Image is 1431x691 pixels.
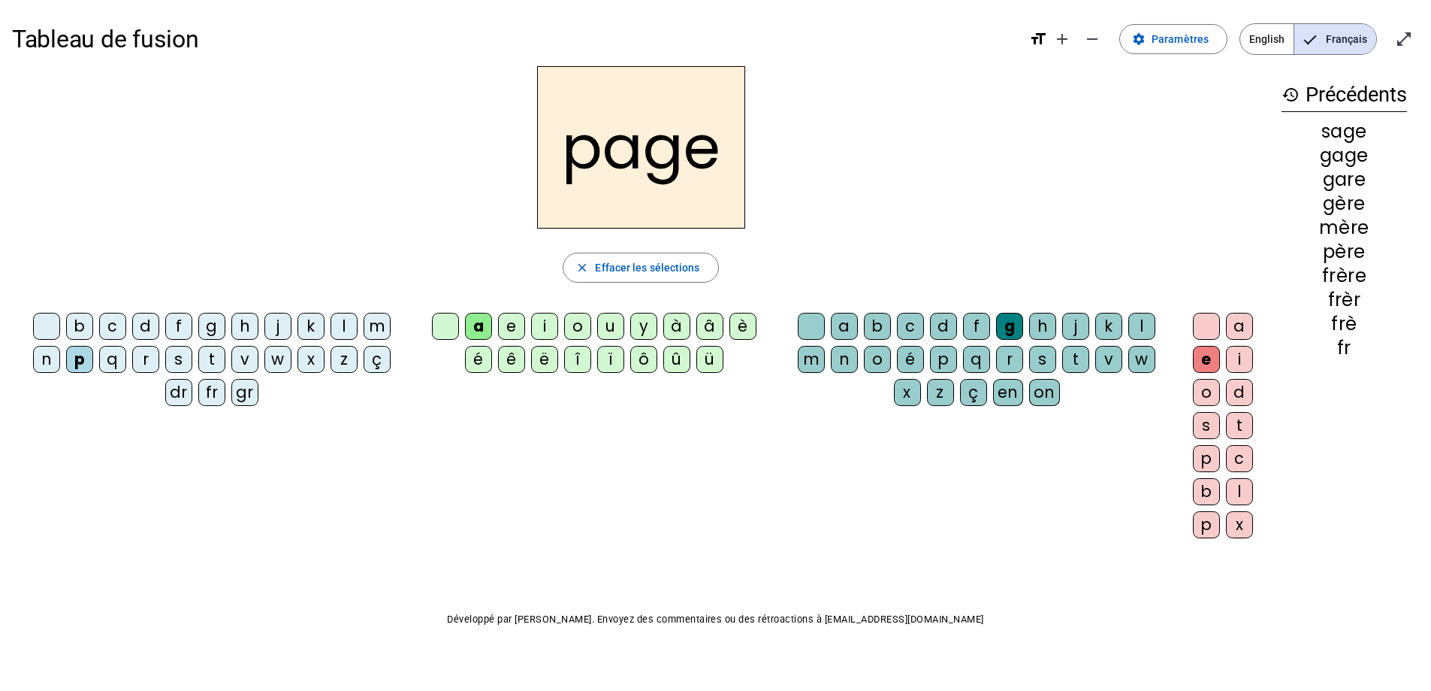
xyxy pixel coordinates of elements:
div: p [1193,511,1220,538]
div: î [564,346,591,373]
div: i [531,313,558,340]
button: Augmenter la taille de la police [1047,24,1077,54]
div: y [630,313,657,340]
div: frère [1282,267,1407,285]
div: x [894,379,921,406]
mat-button-toggle-group: Language selection [1239,23,1377,55]
div: w [264,346,291,373]
div: ô [630,346,657,373]
div: r [996,346,1023,373]
div: a [831,313,858,340]
div: x [1226,511,1253,538]
div: p [66,346,93,373]
div: x [297,346,325,373]
div: a [465,313,492,340]
div: dr [165,379,192,406]
div: on [1029,379,1060,406]
div: û [663,346,690,373]
div: t [198,346,225,373]
div: q [99,346,126,373]
div: j [264,313,291,340]
div: i [1226,346,1253,373]
h1: Tableau de fusion [12,15,1017,63]
div: b [1193,478,1220,505]
button: Paramètres [1119,24,1227,54]
div: h [231,313,258,340]
p: Développé par [PERSON_NAME]. Envoyez des commentaires ou des rétroactions à [EMAIL_ADDRESS][DOMAI... [12,611,1419,629]
div: l [331,313,358,340]
div: s [165,346,192,373]
mat-icon: settings [1132,32,1146,46]
mat-icon: add [1053,30,1071,48]
div: r [132,346,159,373]
div: g [198,313,225,340]
h3: Précédents [1282,78,1407,112]
div: m [364,313,391,340]
div: j [1062,313,1089,340]
div: p [930,346,957,373]
div: é [897,346,924,373]
div: k [297,313,325,340]
div: o [864,346,891,373]
mat-icon: open_in_full [1395,30,1413,48]
div: s [1029,346,1056,373]
div: u [597,313,624,340]
span: Français [1294,24,1376,54]
div: c [1226,445,1253,472]
div: ë [531,346,558,373]
div: d [132,313,159,340]
div: ü [696,346,723,373]
button: Effacer les sélections [563,253,718,283]
div: z [331,346,358,373]
div: m [798,346,825,373]
div: a [1226,313,1253,340]
div: h [1029,313,1056,340]
div: k [1095,313,1122,340]
div: l [1128,313,1155,340]
mat-icon: history [1282,86,1300,104]
div: ç [364,346,391,373]
div: mère [1282,219,1407,237]
mat-icon: format_size [1029,30,1047,48]
div: gage [1282,147,1407,165]
div: p [1193,445,1220,472]
div: fr [1282,339,1407,357]
button: Diminuer la taille de la police [1077,24,1107,54]
div: en [993,379,1023,406]
div: gère [1282,195,1407,213]
div: ç [960,379,987,406]
div: sage [1282,123,1407,141]
div: v [1095,346,1122,373]
div: d [930,313,957,340]
span: Paramètres [1152,30,1209,48]
div: l [1226,478,1253,505]
div: ï [597,346,624,373]
mat-icon: close [575,261,589,274]
div: v [231,346,258,373]
div: f [165,313,192,340]
div: n [831,346,858,373]
div: c [897,313,924,340]
div: é [465,346,492,373]
div: t [1062,346,1089,373]
div: père [1282,243,1407,261]
div: â [696,313,723,340]
div: e [1193,346,1220,373]
div: fr [198,379,225,406]
div: gr [231,379,258,406]
div: e [498,313,525,340]
div: frè [1282,315,1407,333]
span: English [1240,24,1294,54]
div: b [864,313,891,340]
div: g [996,313,1023,340]
div: à [663,313,690,340]
div: f [963,313,990,340]
div: d [1226,379,1253,406]
div: t [1226,412,1253,439]
div: o [564,313,591,340]
div: è [729,313,756,340]
div: frèr [1282,291,1407,309]
div: o [1193,379,1220,406]
span: Effacer les sélections [595,259,699,277]
div: s [1193,412,1220,439]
